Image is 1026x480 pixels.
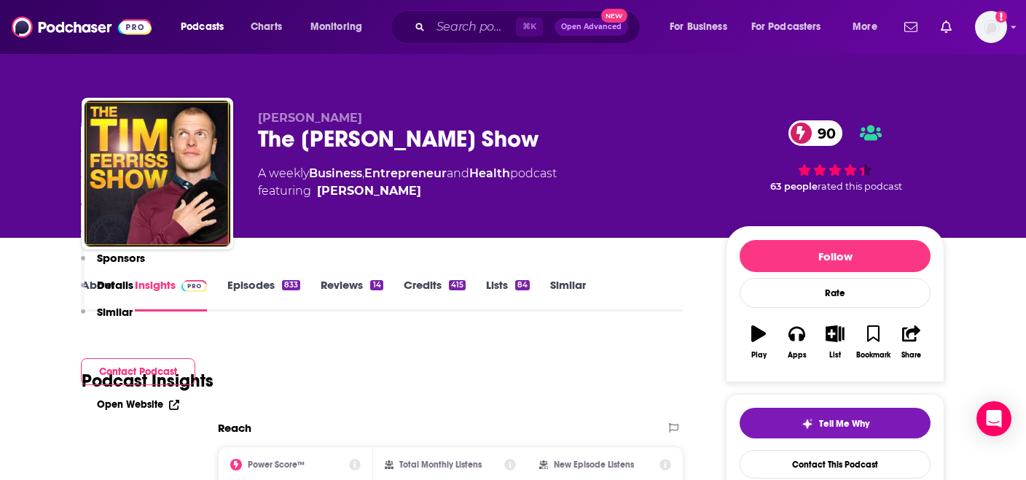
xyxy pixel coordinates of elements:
[856,351,890,360] div: Bookmark
[975,11,1007,43] button: Show profile menu
[802,418,813,430] img: tell me why sparkle
[516,18,543,36] span: ⌘ K
[81,305,133,332] button: Similar
[819,418,869,430] span: Tell Me Why
[803,120,843,146] span: 90
[778,316,815,368] button: Apps
[770,181,818,192] span: 63 people
[248,460,305,470] h2: Power Score™
[362,166,364,180] span: ,
[258,111,362,125] span: [PERSON_NAME]
[81,278,133,305] button: Details
[788,120,843,146] a: 90
[469,166,510,180] a: Health
[317,182,421,200] a: Tim Ferriss
[449,280,466,290] div: 415
[97,398,179,411] a: Open Website
[751,351,767,360] div: Play
[310,17,362,37] span: Monitoring
[97,305,133,319] p: Similar
[321,278,383,311] a: Reviews14
[97,278,133,292] p: Details
[935,15,958,39] a: Show notifications dropdown
[893,316,931,368] button: Share
[171,15,243,39] button: open menu
[975,11,1007,43] span: Logged in as emma.garth
[726,111,944,201] div: 90 63 peoplerated this podcast
[818,181,902,192] span: rated this podcast
[258,165,557,200] div: A weekly podcast
[404,278,466,311] a: Credits415
[601,9,627,23] span: New
[218,421,251,435] h2: Reach
[788,351,807,360] div: Apps
[181,17,224,37] span: Podcasts
[550,278,586,311] a: Similar
[751,17,821,37] span: For Podcasters
[975,11,1007,43] img: User Profile
[854,316,892,368] button: Bookmark
[364,166,447,180] a: Entrepreneur
[555,18,628,36] button: Open AdvancedNew
[740,450,931,479] a: Contact This Podcast
[309,166,362,180] a: Business
[853,17,877,37] span: More
[447,166,469,180] span: and
[515,280,530,290] div: 84
[12,13,152,41] img: Podchaser - Follow, Share and Rate Podcasts
[740,408,931,438] button: tell me why sparkleTell Me Why
[258,182,557,200] span: featuring
[282,280,300,290] div: 833
[740,278,931,308] div: Rate
[659,15,745,39] button: open menu
[554,460,634,470] h2: New Episode Listens
[995,11,1007,23] svg: Add a profile image
[241,15,291,39] a: Charts
[399,460,482,470] h2: Total Monthly Listens
[431,15,516,39] input: Search podcasts, credits, & more...
[901,351,921,360] div: Share
[816,316,854,368] button: List
[227,278,300,311] a: Episodes833
[976,401,1011,436] div: Open Intercom Messenger
[898,15,923,39] a: Show notifications dropdown
[81,358,195,385] button: Contact Podcast
[486,278,530,311] a: Lists84
[300,15,381,39] button: open menu
[829,351,841,360] div: List
[740,240,931,272] button: Follow
[404,10,654,44] div: Search podcasts, credits, & more...
[561,23,622,31] span: Open Advanced
[740,316,778,368] button: Play
[742,15,842,39] button: open menu
[85,101,230,247] img: The Tim Ferriss Show
[251,17,282,37] span: Charts
[842,15,896,39] button: open menu
[370,280,383,290] div: 14
[670,17,727,37] span: For Business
